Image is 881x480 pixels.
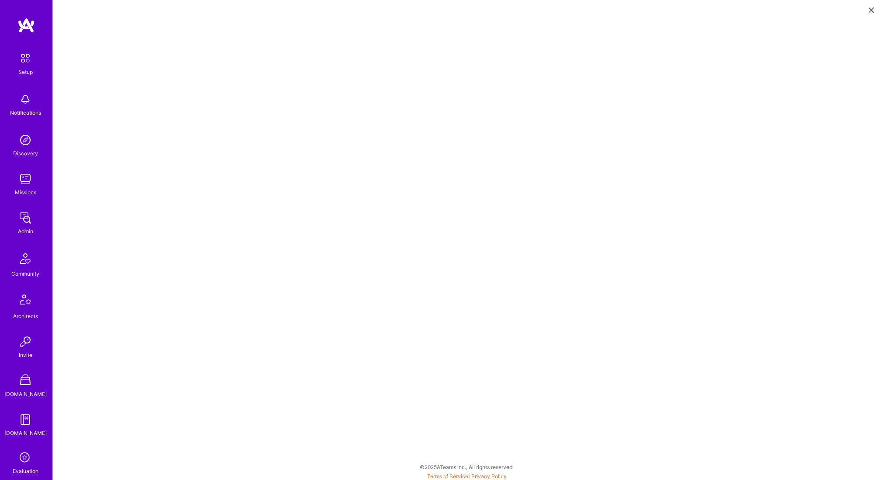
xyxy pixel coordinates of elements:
div: Invite [19,350,32,360]
div: [DOMAIN_NAME] [4,428,47,438]
img: setup [16,49,35,67]
img: guide book [17,411,34,428]
i: icon Close [869,7,874,13]
img: Architects [15,291,36,312]
img: bell [17,91,34,108]
div: Setup [18,67,33,77]
img: discovery [17,131,34,149]
div: Admin [18,227,33,236]
div: Discovery [13,149,38,158]
div: Architects [13,312,38,321]
div: Notifications [10,108,41,117]
img: teamwork [17,170,34,188]
div: [DOMAIN_NAME] [4,389,47,399]
img: Community [15,248,36,269]
div: Missions [15,188,36,197]
img: admin teamwork [17,209,34,227]
i: icon SelectionTeam [17,450,34,466]
img: A Store [17,372,34,389]
img: logo [17,18,35,33]
div: Community [11,269,39,278]
img: Invite [17,333,34,350]
div: Evaluation [13,466,38,476]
